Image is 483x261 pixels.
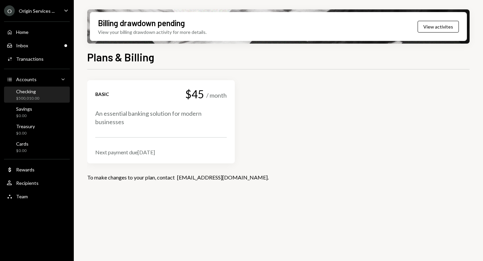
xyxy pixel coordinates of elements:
[16,130,35,136] div: $0.00
[16,123,35,129] div: Treasury
[4,73,70,85] a: Accounts
[16,76,37,82] div: Accounts
[16,148,29,154] div: $0.00
[4,5,15,16] div: O
[4,26,70,38] a: Home
[16,43,28,48] div: Inbox
[19,8,55,14] div: Origin Services ...
[4,177,70,189] a: Recipients
[16,167,35,172] div: Rewards
[95,91,109,97] div: Basic
[4,139,70,155] a: Cards$0.00
[98,29,207,36] div: View your billing drawdown activity for more details.
[4,190,70,202] a: Team
[185,88,204,100] div: $45
[16,141,29,147] div: Cards
[4,53,70,65] a: Transactions
[16,29,29,35] div: Home
[4,104,70,120] a: Savings$0.00
[16,89,39,94] div: Checking
[95,149,227,155] div: Next payment due [DATE]
[4,121,70,138] a: Treasury$0.00
[16,113,32,119] div: $0.00
[87,174,470,180] div: To make changes to your plan, contact .
[95,109,227,126] div: An essential banking solution for modern businesses
[16,56,44,62] div: Transactions
[4,39,70,51] a: Inbox
[16,106,32,112] div: Savings
[16,96,39,101] div: $500,010.00
[206,91,227,100] div: / month
[4,87,70,103] a: Checking$500,010.00
[16,194,28,199] div: Team
[87,50,154,64] h1: Plans & Billing
[177,174,268,181] a: [EMAIL_ADDRESS][DOMAIN_NAME]
[4,163,70,175] a: Rewards
[418,21,459,33] button: View activites
[98,17,185,29] div: Billing drawdown pending
[16,180,39,186] div: Recipients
